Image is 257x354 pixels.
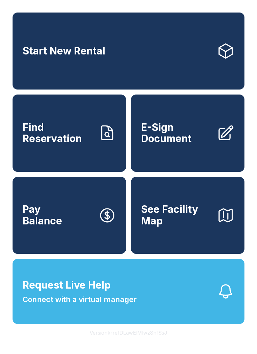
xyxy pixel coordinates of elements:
a: Find Reservation [13,95,126,172]
a: E-Sign Document [131,95,244,172]
span: See Facility Map [141,204,212,227]
button: VersionkrrefDLawElMlwz8nfSsJ [85,324,172,341]
button: Request Live HelpConnect with a virtual manager [13,259,244,324]
span: Connect with a virtual manager [23,294,137,305]
span: Pay Balance [23,204,62,227]
a: Start New Rental [13,13,244,90]
button: PayBalance [13,177,126,254]
span: Request Live Help [23,278,111,293]
span: Find Reservation [23,122,93,145]
span: E-Sign Document [141,122,212,145]
button: See Facility Map [131,177,244,254]
span: Start New Rental [23,45,105,57]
